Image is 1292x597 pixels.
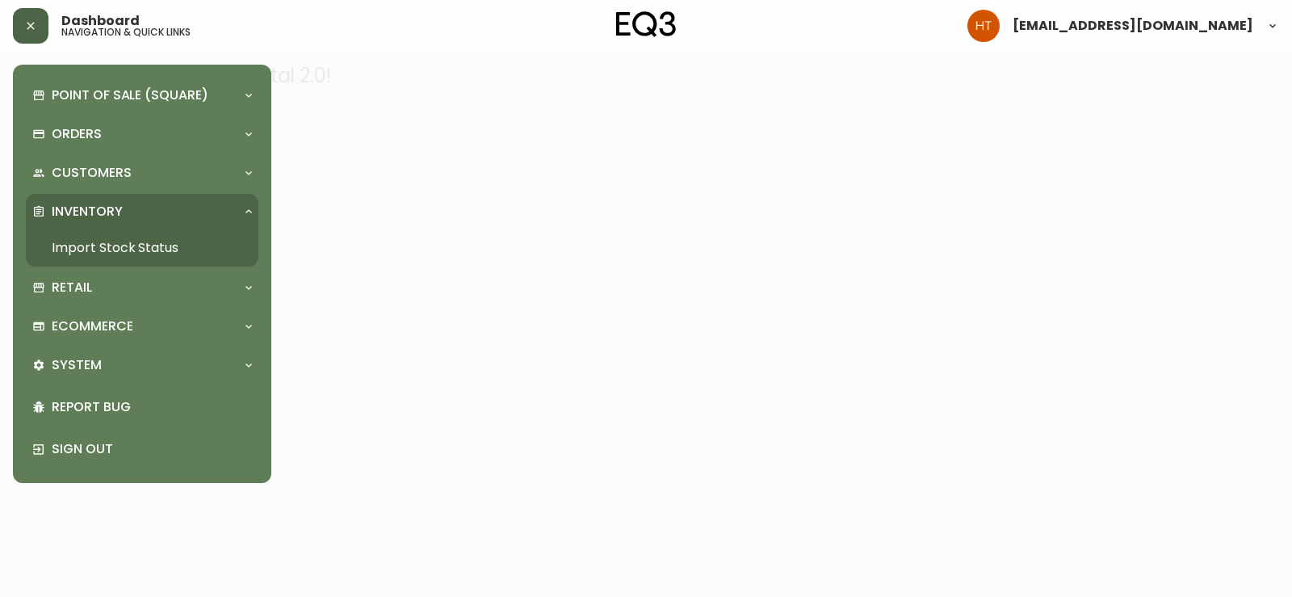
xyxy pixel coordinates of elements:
[26,270,258,305] div: Retail
[61,27,191,37] h5: navigation & quick links
[52,86,208,104] p: Point of Sale (Square)
[26,347,258,383] div: System
[26,78,258,113] div: Point of Sale (Square)
[26,428,258,470] div: Sign Out
[52,279,92,296] p: Retail
[52,203,123,221] p: Inventory
[1013,19,1253,32] span: [EMAIL_ADDRESS][DOMAIN_NAME]
[616,11,676,37] img: logo
[52,440,252,458] p: Sign Out
[52,398,252,416] p: Report Bug
[26,229,258,267] a: Import Stock Status
[52,356,102,374] p: System
[26,116,258,152] div: Orders
[26,386,258,428] div: Report Bug
[26,194,258,229] div: Inventory
[52,164,132,182] p: Customers
[61,15,140,27] span: Dashboard
[52,317,133,335] p: Ecommerce
[26,309,258,344] div: Ecommerce
[967,10,1000,42] img: cadcaaaf975f2b29e0fd865e7cfaed0d
[26,155,258,191] div: Customers
[52,125,102,143] p: Orders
